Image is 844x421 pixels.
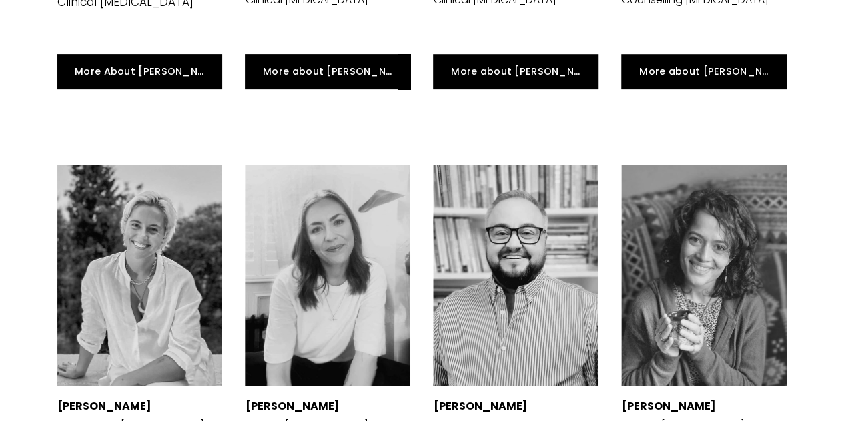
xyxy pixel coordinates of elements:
[621,398,715,414] strong: [PERSON_NAME]
[245,54,410,89] a: More about [PERSON_NAME]
[57,398,151,414] strong: [PERSON_NAME]
[621,54,787,89] a: More about [PERSON_NAME]
[433,54,598,89] a: More about [PERSON_NAME]
[57,54,223,89] a: More About [PERSON_NAME]
[245,398,339,414] strong: [PERSON_NAME]
[433,398,527,414] strong: [PERSON_NAME]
